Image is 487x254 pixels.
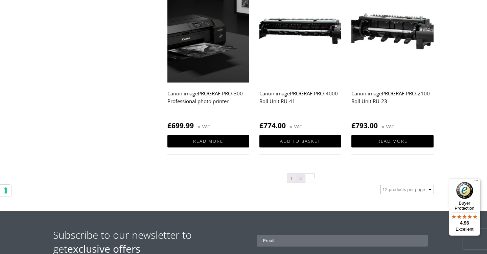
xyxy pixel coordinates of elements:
[351,121,355,130] span: £
[167,135,249,147] a: Read more about “Canon imagePROGRAF PRO-300 Professional photo printer”
[456,182,473,199] img: Trusted Shops Trustmark
[287,174,296,183] span: Page 1
[460,220,469,226] span: 4.96
[449,178,480,236] button: Trusted Shops TrustmarkBuyer Protection4.96Excellent
[259,121,263,130] span: £
[296,174,305,183] a: Page 2
[259,121,286,130] bdi: 774.00
[167,87,249,114] h2: Canon imagePROGRAF PRO-300 Professional photo printer
[195,123,210,131] strong: inc VAT
[351,121,378,130] bdi: 793.00
[351,87,433,114] h2: Canon imagePROGRAF PRO-2100 Roll Unit RU-23
[449,227,480,232] p: Excellent
[351,135,433,147] a: Read more about “Canon imagePROGRAF PRO-2100 Roll Unit RU-23”
[167,121,194,130] bdi: 699.99
[257,235,428,247] input: Email
[449,201,480,211] p: Buyer Protection
[472,178,480,186] button: Menu
[379,123,394,131] strong: inc VAT
[287,123,302,131] strong: inc VAT
[167,173,434,185] nav: Product Pagination
[259,87,341,114] h2: Canon imagePROGRAF PRO-4000 Roll Unit RU-41
[167,121,171,130] span: £
[259,135,341,147] a: Add to basket: “Canon imagePROGRAF PRO-4000 Roll Unit RU-41”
